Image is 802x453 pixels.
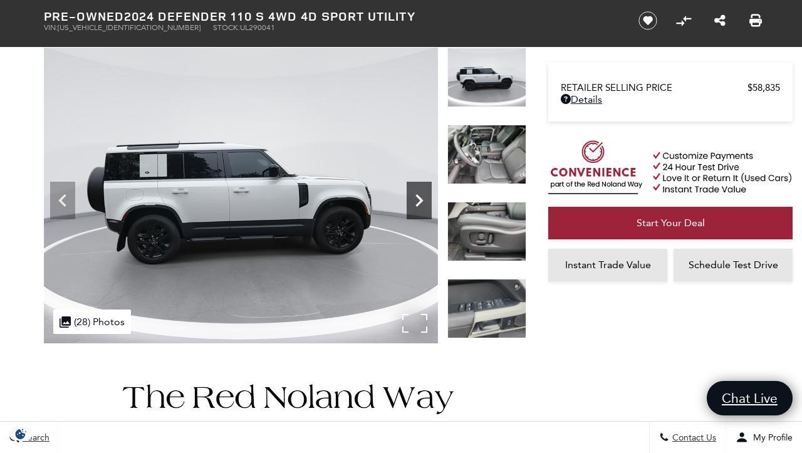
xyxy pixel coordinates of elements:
img: Opt-Out Icon [6,427,35,440]
img: Used 2024 Fuji White Land Rover S image 10 [447,125,526,184]
a: Chat Live [707,381,793,415]
strong: Pre-Owned [44,8,124,24]
span: Retailer Selling Price [561,82,747,93]
img: Used 2024 Fuji White Land Rover S image 12 [447,279,526,338]
span: Contact Us [669,432,716,443]
span: My Profile [748,432,793,443]
span: Start Your Deal [637,217,705,229]
a: Details [561,93,780,105]
span: Stock: [213,23,240,32]
a: Share this Pre-Owned 2024 Defender 110 S 4WD 4D Sport Utility [714,13,726,28]
span: VIN: [44,23,58,32]
div: Next [407,182,432,219]
a: Schedule Test Drive [674,249,793,281]
div: (28) Photos [53,310,131,334]
a: Print this Pre-Owned 2024 Defender 110 S 4WD 4D Sport Utility [749,13,762,28]
span: Instant Trade Value [565,259,651,271]
section: Click to Open Cookie Consent Modal [6,427,35,440]
button: Open user profile menu [726,422,802,453]
span: Chat Live [716,390,784,407]
img: Used 2024 Fuji White Land Rover S image 11 [447,202,526,261]
a: Start Your Deal [548,207,793,239]
div: Previous [50,182,75,219]
h1: 2024 Defender 110 S 4WD 4D Sport Utility [44,9,617,23]
button: Save vehicle [634,11,662,31]
a: Instant Trade Value [548,249,667,281]
img: Used 2024 Fuji White Land Rover S image 9 [447,48,526,107]
span: $58,835 [747,82,780,93]
a: Retailer Selling Price $58,835 [561,82,780,93]
span: [US_VEHICLE_IDENTIFICATION_NUMBER] [58,23,200,32]
span: UL290041 [240,23,275,32]
button: Compare Vehicle [674,11,693,30]
span: Schedule Test Drive [689,259,778,271]
img: Used 2024 Fuji White Land Rover S image 9 [44,48,438,343]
